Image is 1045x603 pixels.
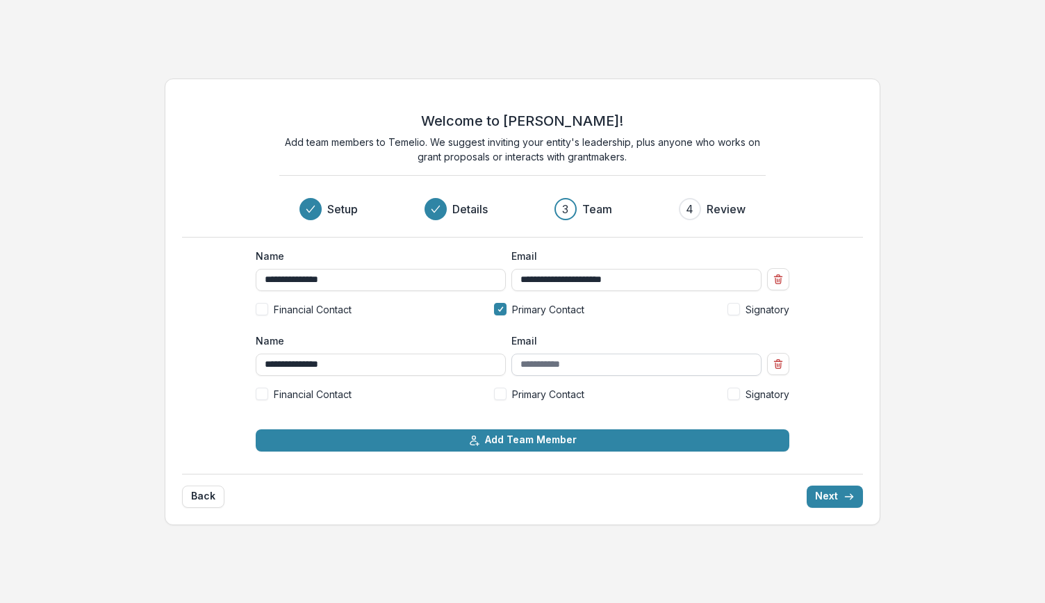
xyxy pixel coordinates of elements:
[807,486,863,508] button: Next
[511,333,753,348] label: Email
[767,268,789,290] button: Remove team member
[746,387,789,402] span: Signatory
[511,249,753,263] label: Email
[256,429,789,452] button: Add Team Member
[512,302,584,317] span: Primary Contact
[182,486,224,508] button: Back
[274,302,352,317] span: Financial Contact
[279,135,766,164] p: Add team members to Temelio. We suggest inviting your entity's leadership, plus anyone who works ...
[421,113,623,129] h2: Welcome to [PERSON_NAME]!
[452,201,488,217] h3: Details
[256,249,497,263] label: Name
[562,201,568,217] div: 3
[686,201,693,217] div: 4
[512,387,584,402] span: Primary Contact
[582,201,612,217] h3: Team
[767,353,789,375] button: Remove team member
[707,201,746,217] h3: Review
[746,302,789,317] span: Signatory
[274,387,352,402] span: Financial Contact
[256,333,497,348] label: Name
[299,198,746,220] div: Progress
[327,201,358,217] h3: Setup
